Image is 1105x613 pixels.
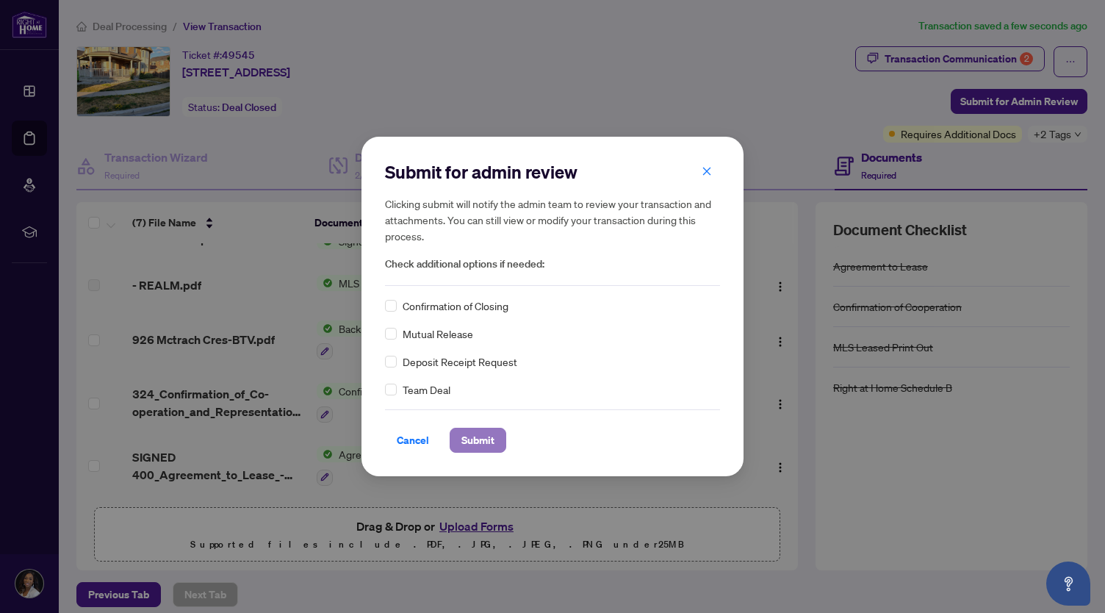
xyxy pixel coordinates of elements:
[397,429,429,452] span: Cancel
[403,298,508,314] span: Confirmation of Closing
[385,196,720,244] h5: Clicking submit will notify the admin team to review your transaction and attachments. You can st...
[385,428,441,453] button: Cancel
[385,256,720,273] span: Check additional options if needed:
[403,326,473,342] span: Mutual Release
[702,166,712,176] span: close
[461,429,494,452] span: Submit
[385,160,720,184] h2: Submit for admin review
[1046,562,1090,606] button: Open asap
[450,428,506,453] button: Submit
[403,354,517,370] span: Deposit Receipt Request
[403,381,450,398] span: Team Deal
